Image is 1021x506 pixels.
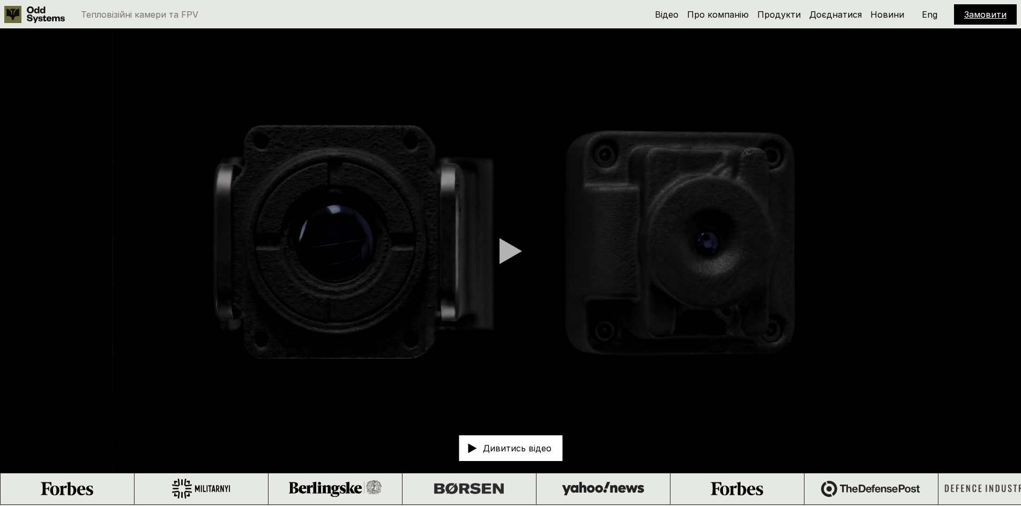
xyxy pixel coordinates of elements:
[81,10,198,19] p: Тепловізійні камери та FPV
[757,9,801,20] a: Продукти
[687,9,749,20] a: Про компанію
[964,9,1007,20] a: Замовити
[483,444,552,452] p: Дивитись відео
[892,458,1010,495] iframe: HelpCrunch
[655,9,679,20] a: Відео
[809,9,862,20] a: Доєднатися
[870,9,904,20] a: Новини
[922,10,937,19] p: Eng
